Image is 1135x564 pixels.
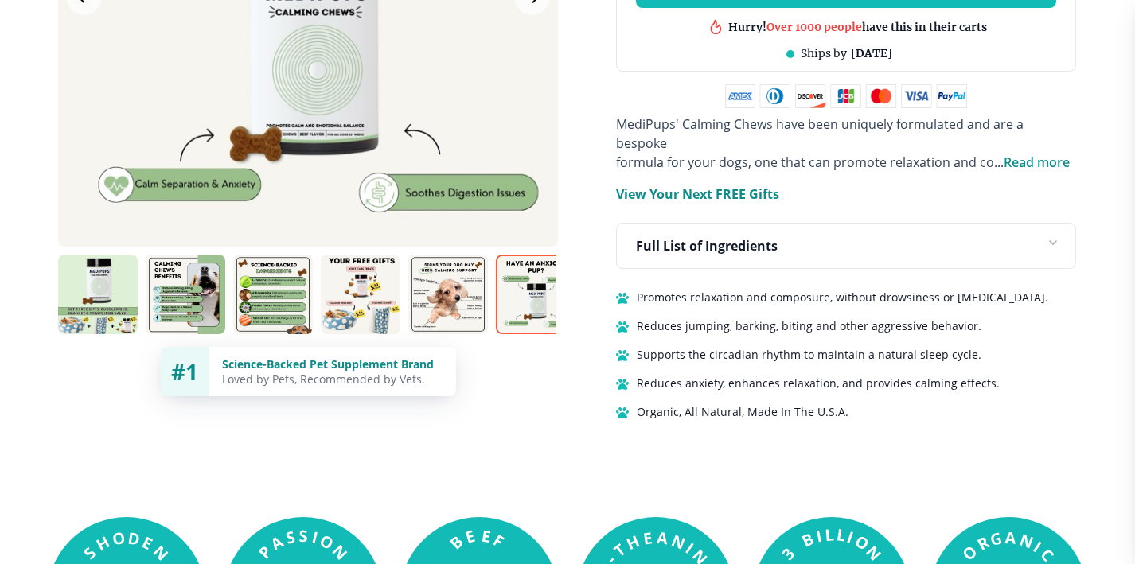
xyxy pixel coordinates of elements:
[637,403,848,422] span: Organic, All Natural, Made In The U.S.A.
[1004,154,1070,171] span: Read more
[321,255,400,334] img: Calming Chews | Natural Dog Supplements
[637,288,1048,307] span: Promotes relaxation and composure, without drowsiness or [MEDICAL_DATA].
[222,371,443,387] div: Loved by Pets, Recommended by Vets.
[616,185,779,204] p: View Your Next FREE Gifts
[233,255,313,334] img: Calming Chews | Natural Dog Supplements
[637,345,981,364] span: Supports the circadian rhythm to maintain a natural sleep cycle.
[496,255,575,334] img: Calming Chews | Natural Dog Supplements
[616,115,1024,152] span: MediPups' Calming Chews have been uniquely formulated and are a bespoke
[58,255,138,334] img: Calming Chews | Natural Dog Supplements
[801,46,847,60] span: Ships by
[725,84,967,108] img: payment methods
[636,236,778,255] p: Full List of Ingredients
[222,356,443,371] div: Science-Backed Pet Supplement Brand
[851,46,892,60] span: [DATE]
[637,317,981,336] span: Reduces jumping, barking, biting and other aggressive behavior.
[994,154,1070,171] span: ...
[728,19,987,34] div: Hurry! have this in their carts
[766,19,862,33] span: Over 1000 people
[146,255,225,334] img: Calming Chews | Natural Dog Supplements
[171,356,198,387] span: #1
[637,374,1000,393] span: Reduces anxiety, enhances relaxation, and provides calming effects.
[408,255,488,334] img: Calming Chews | Natural Dog Supplements
[616,154,994,171] span: formula for your dogs, one that can promote relaxation and co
